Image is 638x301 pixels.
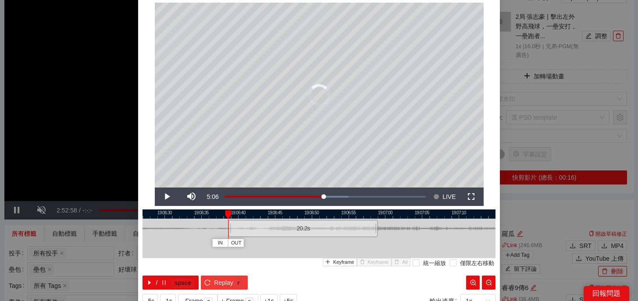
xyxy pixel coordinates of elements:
[204,280,210,287] span: reload
[156,278,158,287] span: /
[392,258,410,266] button: deleteAll
[228,220,378,237] div: 20.2 s
[201,276,248,290] button: reloadReplayr
[234,279,243,288] kbd: r
[459,188,484,206] button: Fullscreen
[456,259,498,268] span: 僅限左右移動
[214,278,233,287] span: Replay
[179,188,204,206] button: Mute
[430,188,459,206] button: Seek to live, currently behind live
[357,258,392,266] button: deleteKeyframe
[482,276,495,290] button: zoom-out
[161,280,167,287] span: pause
[155,188,179,206] button: Play
[470,280,476,287] span: zoom-in
[172,279,194,288] kbd: space
[466,276,480,290] button: zoom-in
[155,3,484,188] div: Video Player
[231,239,242,247] span: OUT
[442,188,456,206] span: LIVE
[486,280,492,287] span: zoom-out
[225,196,426,198] div: Progress Bar
[584,286,629,301] div: 回報問題
[333,259,354,266] span: Keyframe
[143,276,199,290] button: caret-right/pausespace
[146,280,153,287] span: caret-right
[207,193,219,200] span: 5:06
[420,259,449,268] span: 統一縮放
[228,239,244,247] button: OUT
[325,259,330,265] span: plus
[218,239,223,247] span: IN
[212,239,228,247] button: IN
[323,258,357,266] button: plusKeyframe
